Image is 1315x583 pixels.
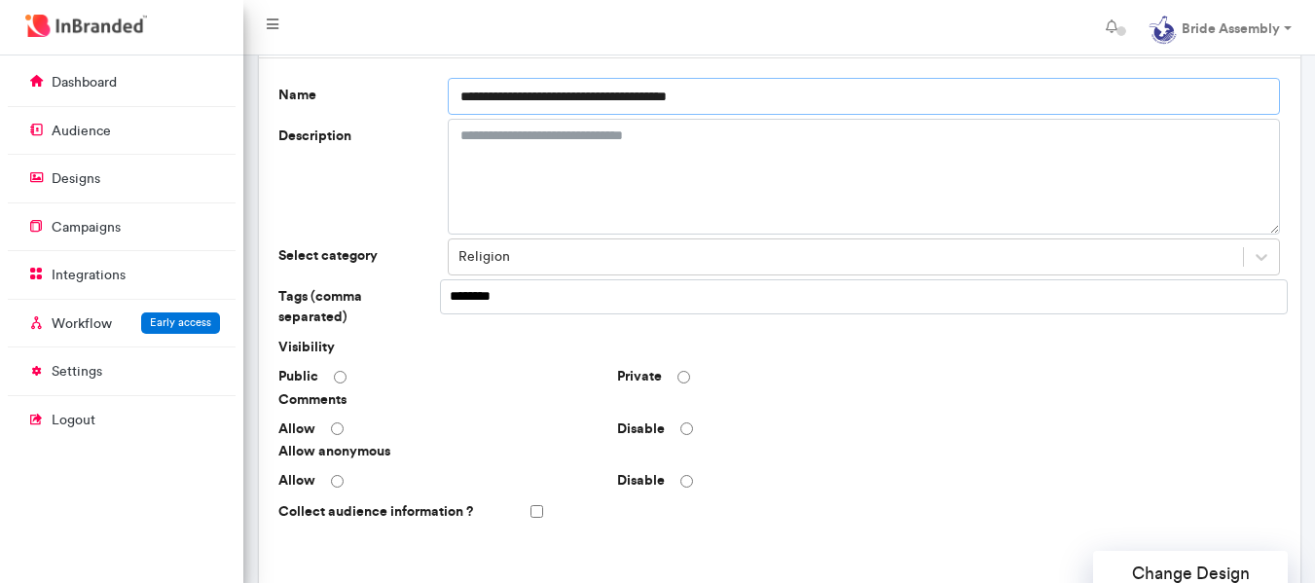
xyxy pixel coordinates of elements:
[1182,19,1280,37] strong: Bride Assembly
[271,279,440,334] label: Tags (comma separated)
[278,471,315,491] label: Allow
[278,419,315,439] label: Allow
[1149,16,1178,45] img: profile dp
[52,266,126,285] p: integrations
[52,362,102,382] p: settings
[271,78,440,115] label: Name
[617,471,665,491] label: Disable
[52,218,121,237] p: campaigns
[271,238,440,275] label: Select category
[52,411,95,430] p: logout
[271,338,609,357] span: Visibility
[617,367,662,386] label: Private
[271,494,480,528] label: Collect audience information ?
[150,315,211,329] span: Early access
[20,10,152,42] img: InBranded Logo
[458,247,510,267] div: Religion
[617,419,665,439] label: Disable
[52,314,112,334] p: Workflow
[52,169,100,189] p: designs
[271,119,440,235] label: Description
[52,122,111,141] p: audience
[52,73,117,92] p: dashboard
[271,390,609,410] span: Comments
[271,442,609,461] span: Allow anonymous
[278,367,318,386] label: Public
